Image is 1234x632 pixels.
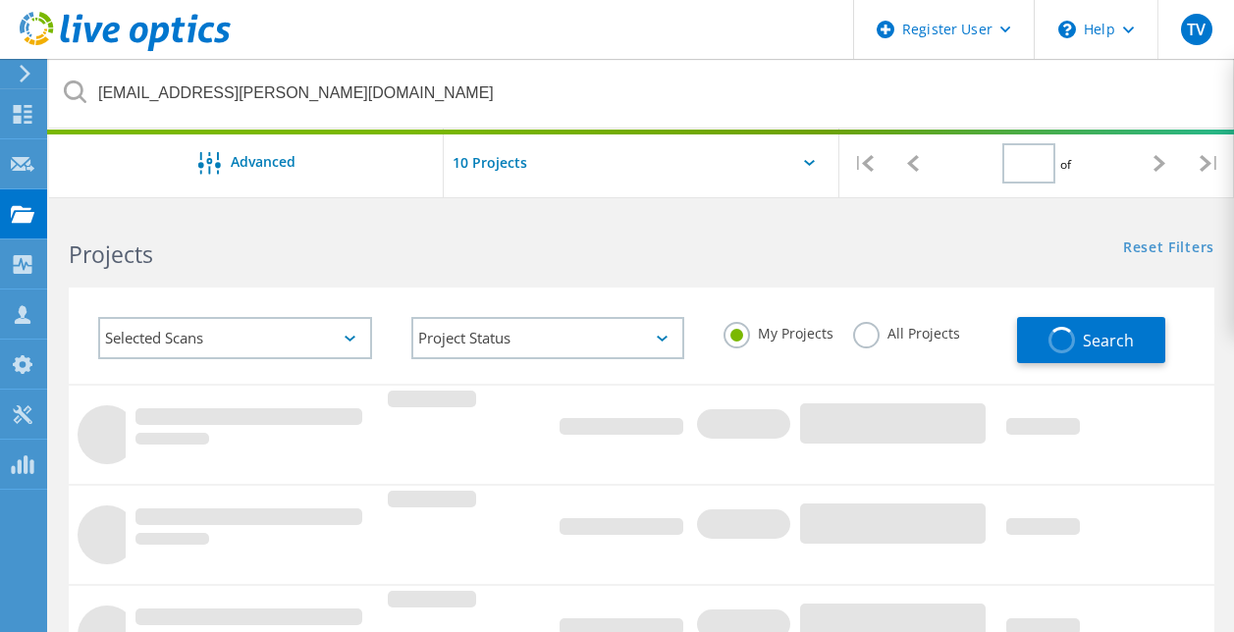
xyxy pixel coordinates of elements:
[98,317,372,359] div: Selected Scans
[724,322,833,341] label: My Projects
[1017,317,1165,363] button: Search
[839,129,888,198] div: |
[1123,240,1214,257] a: Reset Filters
[853,322,960,341] label: All Projects
[1185,129,1234,198] div: |
[1187,22,1206,37] span: TV
[20,41,231,55] a: Live Optics Dashboard
[411,317,685,359] div: Project Status
[1083,330,1134,351] span: Search
[69,238,153,270] b: Projects
[1058,21,1076,38] svg: \n
[1060,156,1071,173] span: of
[231,155,295,169] span: Advanced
